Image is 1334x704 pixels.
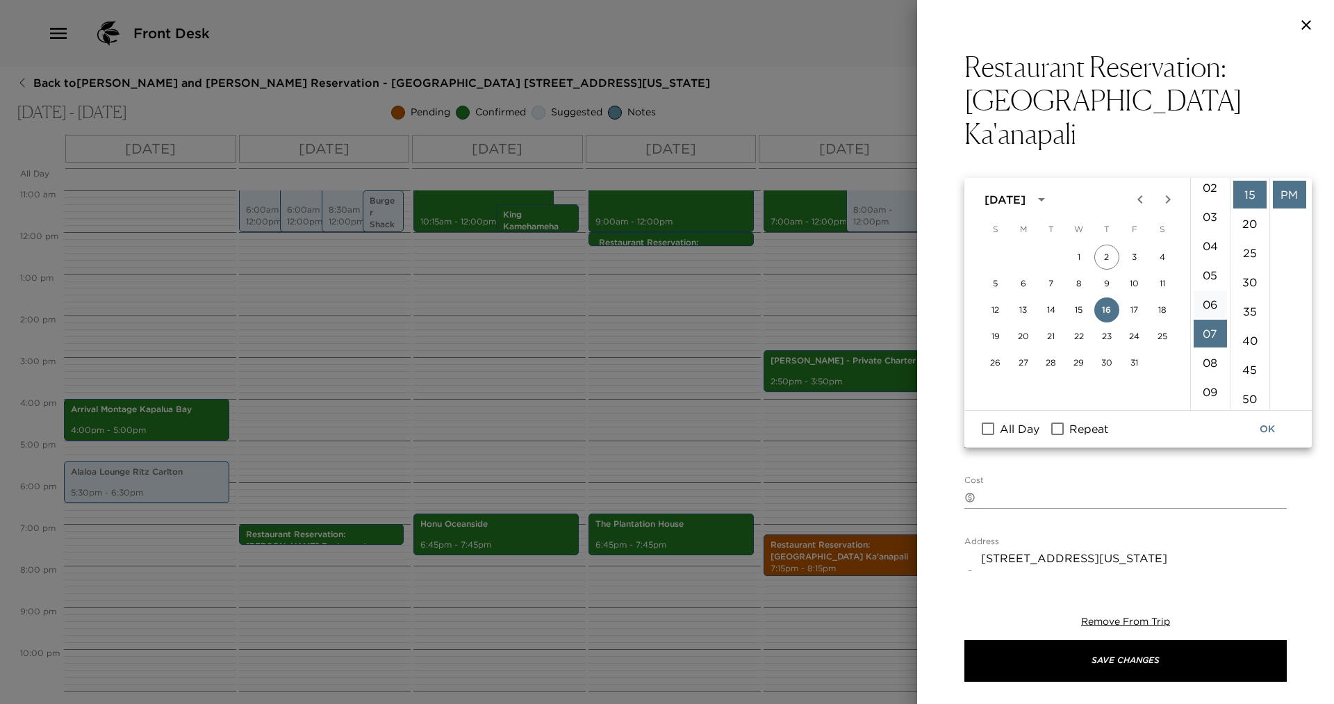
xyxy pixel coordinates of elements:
button: 27 [1011,350,1036,375]
button: 20 [1011,324,1036,349]
button: 15 [1067,297,1092,322]
li: 4 hours [1194,232,1227,260]
button: 5 [983,271,1008,296]
button: 1 [1067,245,1092,270]
button: 11 [1150,271,1175,296]
li: 7 hours [1194,320,1227,347]
button: 14 [1039,297,1064,322]
button: 28 [1039,350,1064,375]
li: 6 hours [1194,290,1227,318]
span: Friday [1122,215,1147,243]
button: calendar view is open, switch to year view [1030,188,1053,211]
button: 25 [1150,324,1175,349]
button: 7 [1039,271,1064,296]
li: 8 hours [1194,349,1227,377]
button: 24 [1122,324,1147,349]
button: Previous month [1126,186,1154,213]
li: 30 minutes [1233,268,1267,296]
li: 2 hours [1194,174,1227,202]
span: Sunday [983,215,1008,243]
button: 3 [1122,245,1147,270]
button: 6 [1011,271,1036,296]
button: Remove From Trip [1081,615,1170,629]
textarea: [STREET_ADDRESS][US_STATE] [981,550,1287,598]
ul: Select meridiem [1269,178,1309,410]
span: Wednesday [1067,215,1092,243]
li: 15 minutes [1233,181,1267,208]
li: 3 hours [1194,203,1227,231]
div: [DATE] [985,191,1026,208]
span: Tuesday [1039,215,1064,243]
span: Thursday [1094,215,1119,243]
ul: Select hours [1191,178,1230,410]
button: 26 [983,350,1008,375]
li: PM [1273,181,1306,208]
button: 31 [1122,350,1147,375]
label: Address [964,536,999,548]
span: Remove From Trip [1081,615,1170,628]
button: OK [1245,416,1290,442]
ul: Select minutes [1230,178,1269,410]
span: Repeat [1069,420,1108,437]
button: 22 [1067,324,1092,349]
button: 8 [1067,271,1092,296]
button: Next month [1154,186,1182,213]
li: 35 minutes [1233,297,1267,325]
label: Cost [964,475,983,486]
button: 16 [1094,297,1119,322]
button: 29 [1067,350,1092,375]
span: Monday [1011,215,1036,243]
li: 10 hours [1194,407,1227,435]
button: Restaurant Reservation: [GEOGRAPHIC_DATA] Ka'anapali [964,50,1287,150]
button: 10 [1122,271,1147,296]
button: 23 [1094,324,1119,349]
button: 18 [1150,297,1175,322]
li: 5 hours [1194,261,1227,289]
button: 13 [1011,297,1036,322]
label: Start Date & Time [964,177,1037,189]
span: All Day [1000,420,1039,437]
button: 21 [1039,324,1064,349]
button: 12 [983,297,1008,322]
button: 9 [1094,271,1119,296]
li: 9 hours [1194,378,1227,406]
button: 19 [983,324,1008,349]
button: 2 [1094,245,1119,270]
button: 30 [1094,350,1119,375]
span: Saturday [1150,215,1175,243]
label: End Date & Time [1142,177,1211,189]
button: Save Changes [964,640,1287,682]
li: 50 minutes [1233,385,1267,413]
li: 20 minutes [1233,210,1267,238]
li: 45 minutes [1233,356,1267,384]
li: 40 minutes [1233,327,1267,354]
button: 4 [1150,245,1175,270]
button: 17 [1122,297,1147,322]
li: 25 minutes [1233,239,1267,267]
